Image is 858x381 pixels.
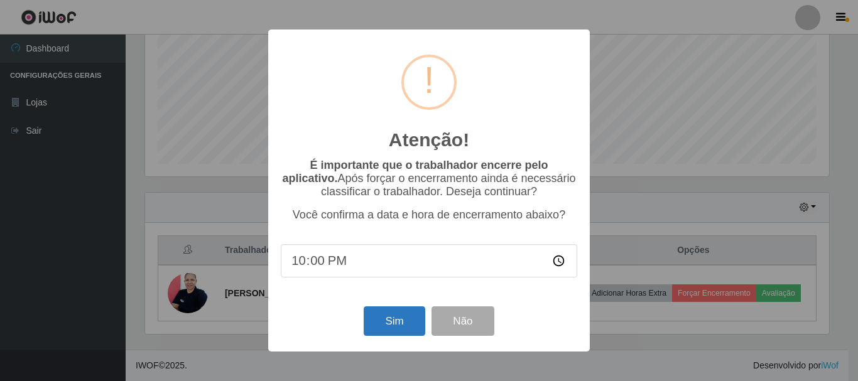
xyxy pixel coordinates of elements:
[281,159,577,198] p: Após forçar o encerramento ainda é necessário classificar o trabalhador. Deseja continuar?
[364,306,425,336] button: Sim
[389,129,469,151] h2: Atenção!
[282,159,548,185] b: É importante que o trabalhador encerre pelo aplicativo.
[281,208,577,222] p: Você confirma a data e hora de encerramento abaixo?
[432,306,494,336] button: Não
